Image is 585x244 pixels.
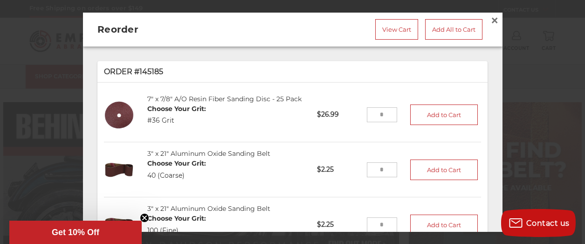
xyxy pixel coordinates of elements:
button: Add to Cart [410,215,478,235]
span: × [490,11,499,29]
button: Contact us [501,209,576,237]
img: 7 [104,99,134,130]
dd: 40 (Coarse) [147,171,206,181]
h2: Reorder [97,22,251,36]
img: 3 [104,209,134,240]
div: Get 10% OffClose teaser [9,221,142,244]
a: 7" x 7/8" A/O Resin Fiber Sanding Disc - 25 Pack [147,94,302,103]
a: Close [487,13,502,28]
p: $2.25 [310,158,367,181]
img: 3 [104,154,134,185]
dt: Choose Your Grit: [147,159,206,168]
dt: Choose Your Grit: [147,104,206,113]
button: Close teaser [140,213,149,223]
button: Add to Cart [410,160,478,180]
a: View Cart [375,19,418,39]
span: Get 10% Off [52,228,99,237]
a: Add All to Cart [425,19,482,39]
a: 3" x 21" Aluminum Oxide Sanding Belt [147,204,270,213]
dd: 100 (Fine) [147,226,206,236]
p: $2.25 [310,213,367,236]
dd: #36 Grit [147,116,206,125]
a: 3" x 21" Aluminum Oxide Sanding Belt [147,149,270,158]
dt: Choose Your Grit: [147,214,206,223]
span: Contact us [526,219,570,228]
button: Add to Cart [410,105,478,125]
p: $26.99 [310,103,367,126]
p: Order #145185 [104,66,481,77]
